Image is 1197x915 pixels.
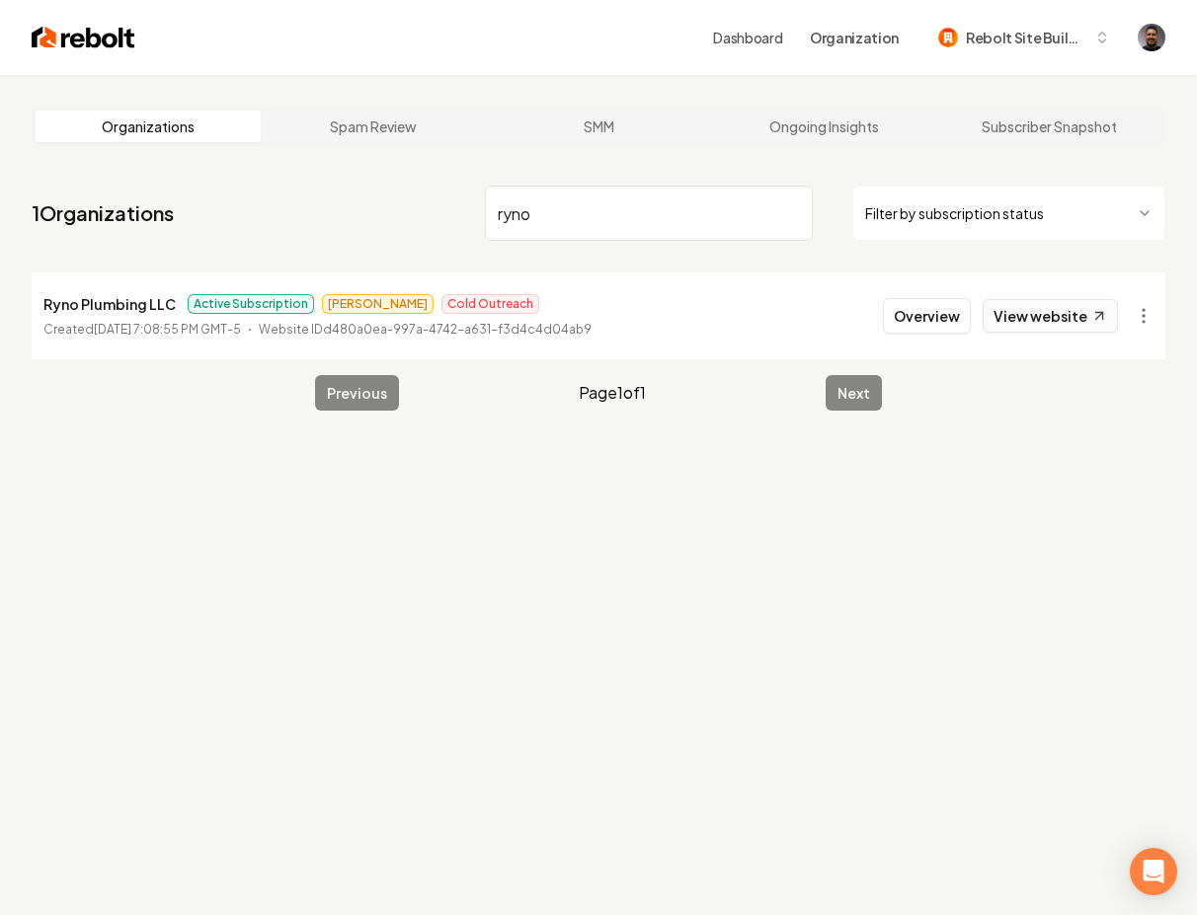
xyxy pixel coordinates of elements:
[32,24,135,51] img: Rebolt Logo
[441,294,539,314] span: Cold Outreach
[36,111,261,142] a: Organizations
[579,381,646,405] span: Page 1 of 1
[43,320,241,340] p: Created
[711,111,936,142] a: Ongoing Insights
[94,322,241,337] time: [DATE] 7:08:55 PM GMT-5
[259,320,592,340] p: Website ID d480a0ea-997a-4742-a631-f3d4c4d04ab9
[883,298,971,334] button: Overview
[936,111,1161,142] a: Subscriber Snapshot
[32,199,174,227] a: 1Organizations
[1130,848,1177,895] div: Open Intercom Messenger
[485,186,812,241] input: Search by name or ID
[486,111,711,142] a: SMM
[261,111,486,142] a: Spam Review
[1138,24,1165,51] button: Open user button
[798,20,911,55] button: Organization
[938,28,958,47] img: Rebolt Site Builder
[1138,24,1165,51] img: Daniel Humberto Ortega Celis
[713,28,782,47] a: Dashboard
[966,28,1086,48] span: Rebolt Site Builder
[188,294,314,314] span: Active Subscription
[983,299,1118,333] a: View website
[322,294,434,314] span: [PERSON_NAME]
[43,292,176,316] p: Ryno Plumbing LLC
